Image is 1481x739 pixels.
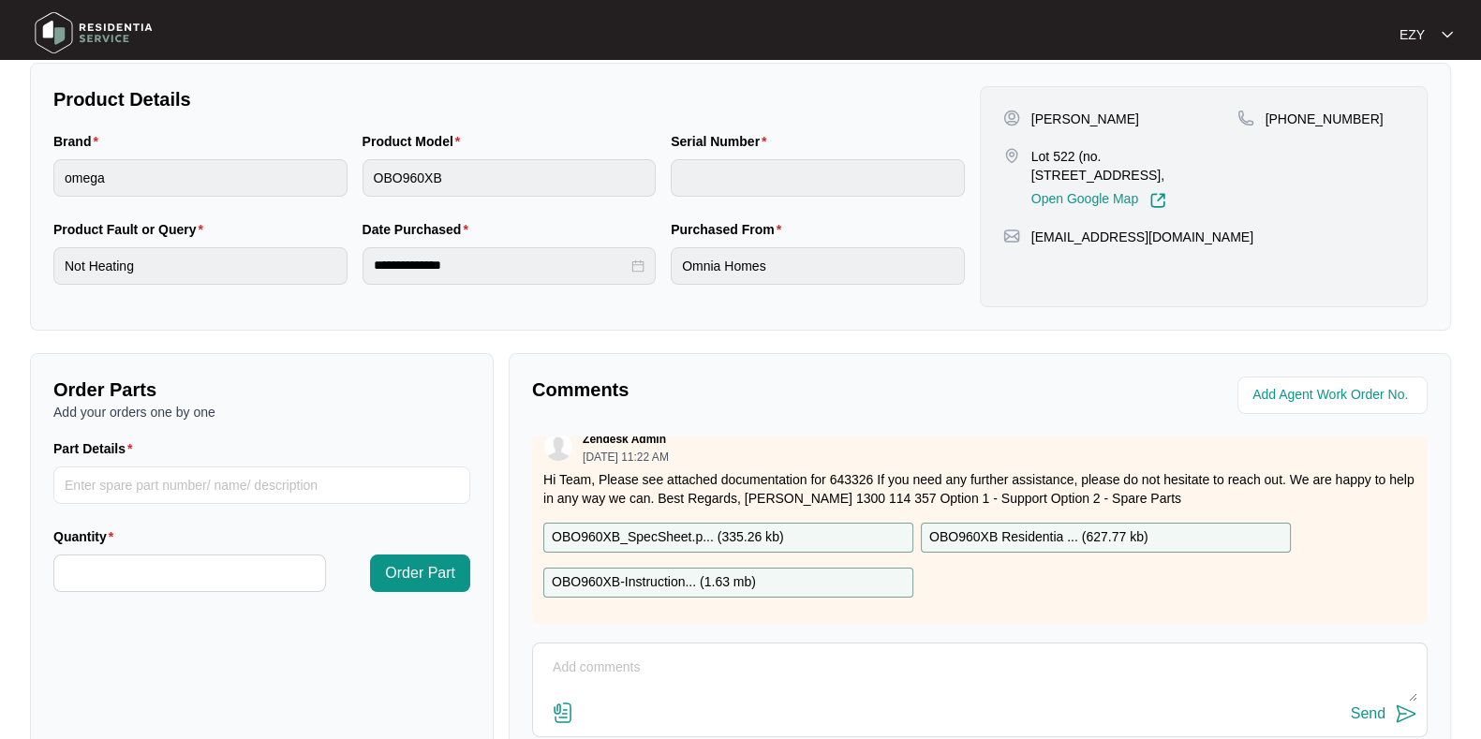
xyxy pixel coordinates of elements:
img: Link-External [1149,192,1166,209]
label: Brand [53,132,106,151]
p: [DATE] 11:22 AM [583,451,669,463]
div: Send [1351,705,1385,722]
img: dropdown arrow [1442,30,1453,39]
input: Serial Number [671,159,965,197]
input: Product Model [363,159,657,197]
p: Product Details [53,86,965,112]
input: Product Fault or Query [53,247,348,285]
p: Order Parts [53,377,470,403]
p: Hi Team, Please see attached documentation for 643326 If you need any further assistance, please ... [543,470,1416,508]
input: Purchased From [671,247,965,285]
img: residentia service logo [28,5,159,61]
button: Order Part [370,554,470,592]
label: Product Model [363,132,468,151]
input: Brand [53,159,348,197]
label: Part Details [53,439,141,458]
p: [PHONE_NUMBER] [1266,110,1384,128]
input: Quantity [54,555,325,591]
label: Quantity [53,527,121,546]
p: Zendesk Admin [583,432,666,447]
img: user.svg [544,433,572,461]
label: Serial Number [671,132,774,151]
img: map-pin [1237,110,1254,126]
img: user-pin [1003,110,1020,126]
button: Send [1351,702,1417,727]
p: [EMAIL_ADDRESS][DOMAIN_NAME] [1031,228,1253,246]
label: Product Fault or Query [53,220,211,239]
p: OBO960XB Residentia ... ( 627.77 kb ) [929,527,1148,548]
img: file-attachment-doc.svg [552,702,574,724]
label: Date Purchased [363,220,476,239]
p: [PERSON_NAME] [1031,110,1139,128]
p: OBO960XB-Instruction... ( 1.63 mb ) [552,572,756,593]
p: EZY [1400,25,1425,44]
a: Open Google Map [1031,192,1166,209]
p: OBO960XB_SpecSheet.p... ( 335.26 kb ) [552,527,784,548]
p: Lot 522 (no. [STREET_ADDRESS], [1031,147,1237,185]
span: Order Part [385,562,455,584]
label: Purchased From [671,220,789,239]
p: Add your orders one by one [53,403,470,421]
img: map-pin [1003,147,1020,164]
p: Comments [532,377,967,403]
input: Part Details [53,466,470,504]
input: Add Agent Work Order No. [1252,384,1416,406]
img: send-icon.svg [1395,702,1417,725]
img: map-pin [1003,228,1020,244]
input: Date Purchased [374,256,629,275]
